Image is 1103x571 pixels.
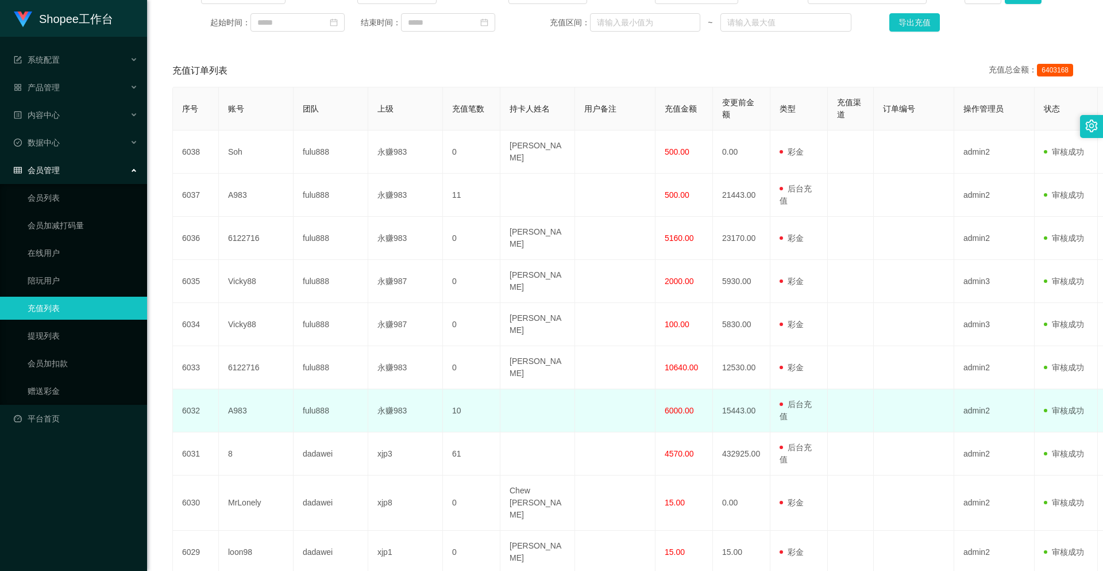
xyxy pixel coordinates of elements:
[173,174,219,217] td: 6037
[173,389,219,432] td: 6032
[713,432,770,476] td: 432925.00
[500,476,575,531] td: Chew [PERSON_NAME]
[665,277,694,286] span: 2000.00
[1044,406,1084,415] span: 审核成功
[500,260,575,303] td: [PERSON_NAME]
[14,166,60,175] span: 会员管理
[368,432,443,476] td: xjp3
[28,214,138,237] a: 会员加减打码量
[665,233,694,243] span: 5160.00
[713,389,770,432] td: 15443.00
[219,174,294,217] td: A983
[713,174,770,217] td: 21443.00
[219,131,294,174] td: Soh
[14,166,22,174] i: 图标: table
[780,233,804,243] span: 彩金
[377,104,394,113] span: 上级
[954,432,1035,476] td: admin2
[780,443,812,464] span: 后台充值
[1044,104,1060,113] span: 状态
[294,346,368,389] td: fulu888
[1044,363,1084,372] span: 审核成功
[173,131,219,174] td: 6038
[14,56,22,64] i: 图标: form
[665,104,697,113] span: 充值金额
[368,260,443,303] td: 永赚987
[368,389,443,432] td: 永赚983
[780,363,804,372] span: 彩金
[39,1,113,37] h1: Shopee工作台
[14,139,22,147] i: 图标: check-circle-o
[500,217,575,260] td: [PERSON_NAME]
[443,303,500,346] td: 0
[510,104,550,113] span: 持卡人姓名
[584,104,616,113] span: 用户备注
[443,346,500,389] td: 0
[720,13,851,32] input: 请输入最大值
[1044,320,1084,329] span: 审核成功
[954,174,1035,217] td: admin2
[954,303,1035,346] td: admin3
[361,17,401,29] span: 结束时间：
[780,104,796,113] span: 类型
[480,18,488,26] i: 图标: calendar
[294,476,368,531] td: dadawei
[443,217,500,260] td: 0
[219,260,294,303] td: Vicky88
[954,131,1035,174] td: admin2
[294,432,368,476] td: dadawei
[14,111,22,119] i: 图标: profile
[368,476,443,531] td: xjp8
[1044,147,1084,156] span: 审核成功
[28,186,138,209] a: 会员列表
[219,432,294,476] td: 8
[665,406,694,415] span: 6000.00
[368,217,443,260] td: 永赚983
[443,389,500,432] td: 10
[1044,190,1084,200] span: 审核成功
[780,147,804,156] span: 彩金
[1085,120,1098,132] i: 图标: setting
[500,131,575,174] td: [PERSON_NAME]
[14,407,138,430] a: 图标: dashboard平台首页
[550,17,590,29] span: 充值区间：
[780,320,804,329] span: 彩金
[713,346,770,389] td: 12530.00
[883,104,915,113] span: 订单编号
[665,498,685,507] span: 15.00
[368,346,443,389] td: 永赚983
[780,400,812,421] span: 后台充值
[219,346,294,389] td: 6122716
[368,174,443,217] td: 永赚983
[1044,498,1084,507] span: 审核成功
[368,131,443,174] td: 永赚983
[173,260,219,303] td: 6035
[954,389,1035,432] td: admin2
[780,498,804,507] span: 彩金
[989,64,1078,78] div: 充值总金额：
[14,110,60,120] span: 内容中心
[590,13,700,32] input: 请输入最小值为
[1044,277,1084,286] span: 审核成功
[722,98,754,119] span: 变更前金额
[1044,547,1084,557] span: 审核成功
[500,303,575,346] td: [PERSON_NAME]
[219,476,294,531] td: MrLonely
[780,547,804,557] span: 彩金
[303,104,319,113] span: 团队
[14,138,60,147] span: 数据中心
[1044,449,1084,458] span: 审核成功
[443,131,500,174] td: 0
[219,303,294,346] td: Vicky88
[665,320,689,329] span: 100.00
[443,476,500,531] td: 0
[665,147,689,156] span: 500.00
[713,260,770,303] td: 5930.00
[665,547,685,557] span: 15.00
[713,476,770,531] td: 0.00
[219,389,294,432] td: A983
[28,297,138,320] a: 充值列表
[173,476,219,531] td: 6030
[14,55,60,64] span: 系统配置
[452,104,484,113] span: 充值笔数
